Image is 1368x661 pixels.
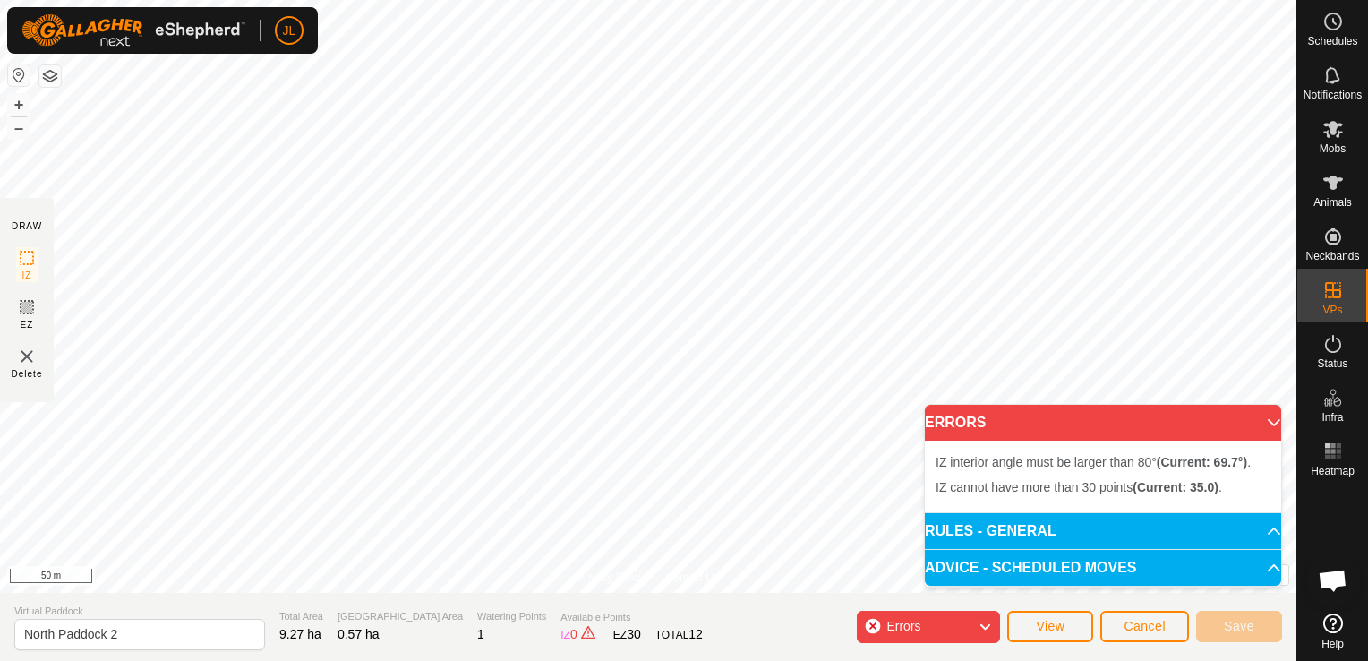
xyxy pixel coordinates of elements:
span: 1 [477,627,484,641]
span: IZ cannot have more than 30 points . [936,480,1222,494]
a: Privacy Policy [577,570,645,586]
div: DRAW [12,219,42,233]
button: View [1007,611,1093,642]
span: ERRORS [925,416,986,430]
button: + [8,94,30,116]
span: Total Area [279,609,323,624]
span: IZ [22,269,32,282]
p-accordion-header: RULES - GENERAL [925,513,1281,549]
button: Cancel [1100,611,1189,642]
span: 0.57 ha [338,627,380,641]
span: Watering Points [477,609,546,624]
div: TOTAL [655,625,703,644]
span: EZ [21,318,34,331]
img: VP [16,346,38,367]
b: (Current: 35.0) [1133,480,1218,494]
p-accordion-content: ERRORS [925,441,1281,512]
span: Save [1224,619,1254,633]
img: Gallagher Logo [21,14,245,47]
span: Help [1321,639,1344,649]
span: View [1036,619,1064,633]
span: Infra [1321,412,1343,423]
span: Heatmap [1311,466,1355,476]
span: RULES - GENERAL [925,524,1056,538]
span: Delete [12,367,43,381]
span: Cancel [1124,619,1166,633]
span: 0 [570,627,577,641]
a: Contact Us [666,570,719,586]
div: EZ [613,625,641,644]
span: Virtual Paddock [14,604,265,619]
button: Reset Map [8,64,30,86]
span: Notifications [1304,90,1362,100]
span: VPs [1322,305,1342,315]
span: Animals [1313,197,1352,208]
span: ADVICE - SCHEDULED MOVES [925,561,1136,575]
span: JL [283,21,296,40]
span: Schedules [1307,36,1357,47]
span: Mobs [1320,143,1346,154]
span: 12 [688,627,703,641]
button: Save [1196,611,1282,642]
span: 30 [627,627,641,641]
span: 9.27 ha [279,627,321,641]
p-accordion-header: ERRORS [925,405,1281,441]
b: (Current: 69.7°) [1157,455,1247,469]
span: [GEOGRAPHIC_DATA] Area [338,609,463,624]
span: Available Points [560,610,703,625]
button: Map Layers [39,65,61,87]
div: Open chat [1306,554,1360,607]
a: Help [1297,606,1368,657]
span: Errors [886,619,920,633]
button: – [8,117,30,139]
span: Status [1317,358,1347,369]
span: Neckbands [1305,251,1359,262]
p-accordion-header: ADVICE - SCHEDULED MOVES [925,550,1281,586]
span: IZ interior angle must be larger than 80° . [936,455,1251,469]
div: IZ [560,625,598,644]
